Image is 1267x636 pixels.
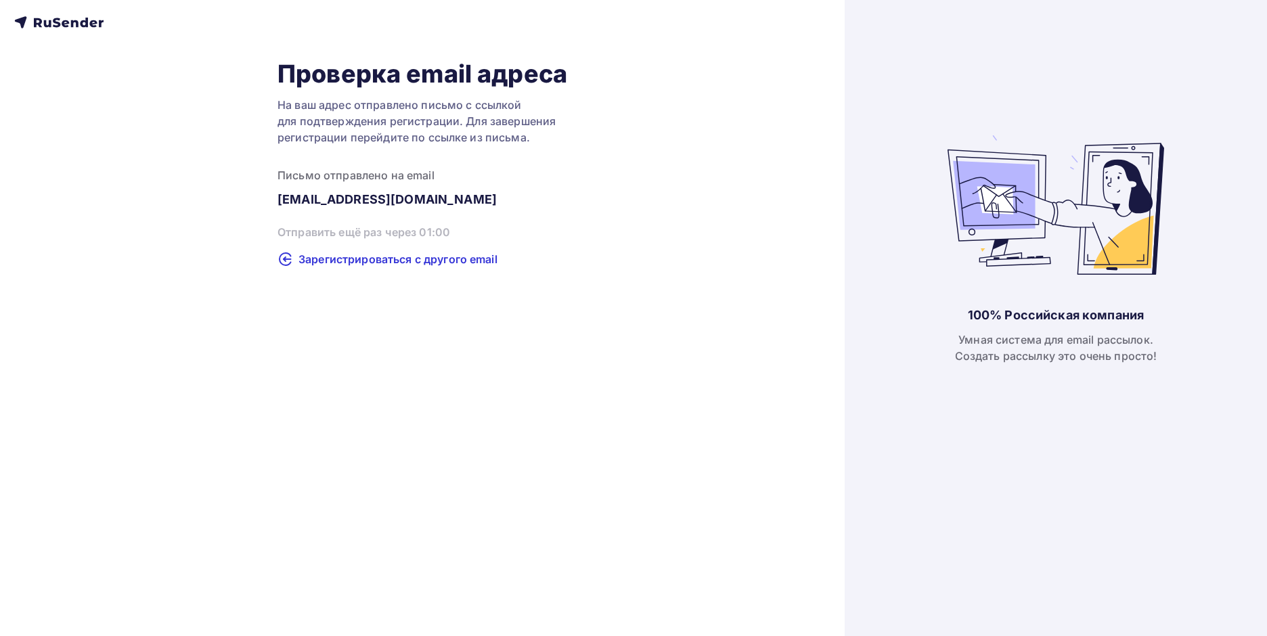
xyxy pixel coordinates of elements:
span: Зарегистрироваться с другого email [298,251,497,267]
div: [EMAIL_ADDRESS][DOMAIN_NAME] [277,191,567,208]
h1: Проверка email адреса [277,59,567,89]
div: На ваш адрес отправлено письмо с ссылкой для подтверждения регистрации. Для завершения регистраци... [277,97,567,145]
div: Умная система для email рассылок. Создать рассылку это очень просто! [955,332,1157,364]
div: Письмо отправлено на email [277,167,567,183]
div: 100% Российская компания [968,307,1144,323]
